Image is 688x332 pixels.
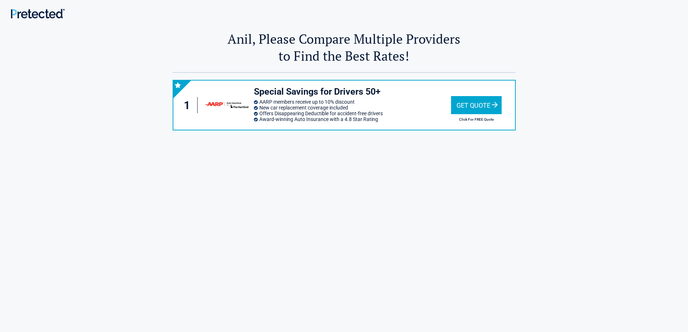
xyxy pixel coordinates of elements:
[451,117,502,121] h2: Click For FREE Quote
[451,96,502,114] div: Get Quote
[254,99,451,105] li: AARP members receive up to 10% discount
[254,116,451,122] li: Award-winning Auto Insurance with a 4.8 Star Rating
[254,86,451,98] h3: Special Savings for Drivers 50+
[254,105,451,111] li: New car replacement coverage included
[181,97,198,113] div: 1
[204,94,250,116] img: thehartford's logo
[254,111,451,116] li: Offers Disappearing Deductible for accident-free drivers
[173,30,516,64] h2: Anil, Please Compare Multiple Providers to Find the Best Rates!
[11,9,65,18] img: Main Logo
